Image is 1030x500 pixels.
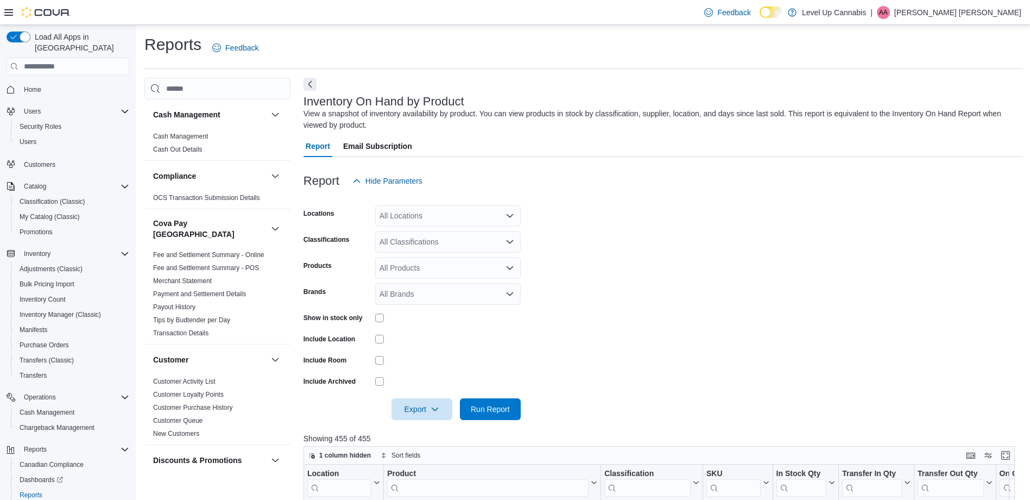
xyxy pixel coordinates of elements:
[15,354,129,367] span: Transfers (Classic)
[153,391,224,398] a: Customer Loyalty Points
[776,469,826,497] div: In Stock Qty
[2,104,134,119] button: Users
[879,6,888,19] span: AA
[15,293,70,306] a: Inventory Count
[387,469,589,497] div: Product
[15,406,79,419] a: Cash Management
[24,160,55,169] span: Customers
[706,469,761,497] div: SKU URL
[153,171,196,182] h3: Compliance
[153,133,208,140] a: Cash Management
[15,195,90,208] a: Classification (Classic)
[2,390,134,405] button: Operations
[144,191,290,209] div: Compliance
[304,314,363,322] label: Show in stock only
[20,310,101,319] span: Inventory Manager (Classic)
[505,290,514,298] button: Open list of options
[918,469,983,479] div: Transfer Out Qty
[15,369,51,382] a: Transfers
[20,443,51,456] button: Reports
[153,264,259,272] a: Fee and Settlement Summary - POS
[15,135,129,148] span: Users
[20,341,69,349] span: Purchase Orders
[20,265,83,273] span: Adjustments (Classic)
[11,277,134,292] button: Bulk Pricing Import
[269,170,282,183] button: Compliance
[471,404,510,415] span: Run Report
[20,83,46,96] a: Home
[208,37,263,59] a: Feedback
[153,264,259,272] span: Fee and Settlement Summary - POS
[24,445,47,454] span: Reports
[153,417,203,424] a: Customer Queue
[225,42,258,53] span: Feedback
[153,277,212,285] span: Merchant Statement
[2,156,134,172] button: Customers
[15,262,87,276] a: Adjustments (Classic)
[2,82,134,97] button: Home
[20,326,47,334] span: Manifests
[153,430,199,437] a: New Customers
[15,262,129,276] span: Adjustments (Classic)
[20,356,74,365] span: Transfers (Classic)
[20,83,129,96] span: Home
[391,451,420,460] span: Sort fields
[24,107,41,116] span: Users
[20,423,94,432] span: Chargeback Management
[894,6,1021,19] p: [PERSON_NAME] [PERSON_NAME]
[304,235,350,244] label: Classifications
[15,120,129,133] span: Security Roles
[15,210,84,223] a: My Catalog (Classic)
[153,329,208,337] span: Transaction Details
[24,182,46,191] span: Catalog
[15,293,129,306] span: Inventory Count
[20,157,129,171] span: Customers
[153,109,267,120] button: Cash Management
[153,171,267,182] button: Compliance
[20,228,53,236] span: Promotions
[2,246,134,261] button: Inventory
[964,449,977,462] button: Keyboard shortcuts
[15,226,129,239] span: Promotions
[20,197,85,206] span: Classification (Classic)
[11,209,134,224] button: My Catalog (Classic)
[15,473,67,486] a: Dashboards
[387,469,597,497] button: Product
[776,469,835,497] button: In Stock Qty
[505,264,514,272] button: Open list of options
[304,449,375,462] button: 1 column hidden
[153,316,230,324] a: Tips by Budtender per Day
[144,375,290,445] div: Customer
[20,408,74,417] span: Cash Management
[304,95,464,108] h3: Inventory On Hand by Product
[877,6,890,19] div: Andrew Alain
[20,158,60,171] a: Customers
[153,377,216,386] span: Customer Activity List
[20,122,61,131] span: Security Roles
[15,339,73,352] a: Purchase Orders
[706,469,769,497] button: SKU
[153,303,195,311] span: Payout History
[153,251,264,259] a: Fee and Settlement Summary - Online
[11,224,134,240] button: Promotions
[717,7,750,18] span: Feedback
[269,222,282,235] button: Cova Pay [GEOGRAPHIC_DATA]
[20,137,36,146] span: Users
[802,6,866,19] p: Level Up Cannabis
[153,455,267,466] button: Discounts & Promotions
[15,323,52,336] a: Manifests
[153,404,233,411] a: Customer Purchase History
[15,458,88,471] a: Canadian Compliance
[706,469,761,479] div: SKU
[20,280,74,289] span: Bulk Pricing Import
[376,449,425,462] button: Sort fields
[11,472,134,487] a: Dashboards
[11,457,134,472] button: Canadian Compliance
[604,469,691,479] div: Classification
[11,134,134,149] button: Users
[153,109,220,120] h3: Cash Management
[144,34,201,55] h1: Reports
[30,32,129,53] span: Load All Apps in [GEOGRAPHIC_DATA]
